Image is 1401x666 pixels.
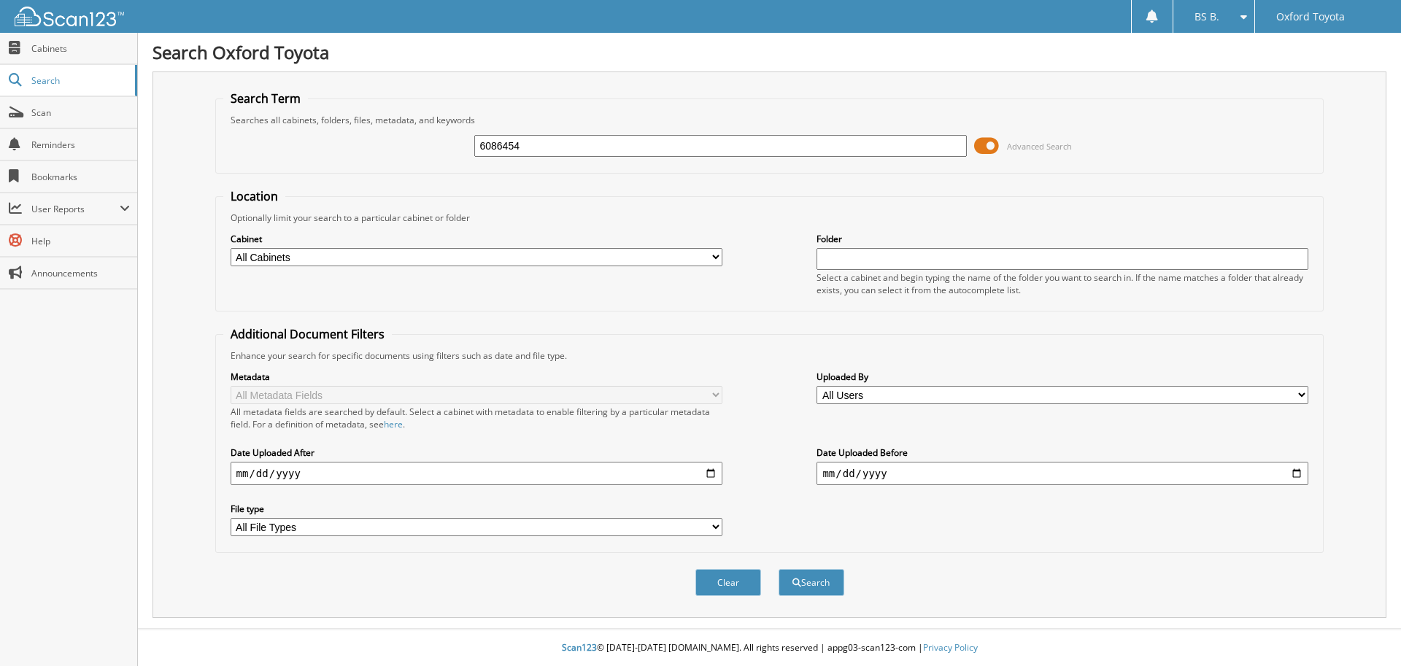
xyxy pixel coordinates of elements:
span: Help [31,235,130,247]
span: Announcements [31,267,130,279]
div: All metadata fields are searched by default. Select a cabinet with metadata to enable filtering b... [231,406,722,430]
div: Searches all cabinets, folders, files, metadata, and keywords [223,114,1316,126]
legend: Search Term [223,90,308,107]
span: User Reports [31,203,120,215]
a: here [384,418,403,430]
legend: Additional Document Filters [223,326,392,342]
button: Clear [695,569,761,596]
legend: Location [223,188,285,204]
iframe: Chat Widget [1328,596,1401,666]
label: Date Uploaded Before [817,446,1308,459]
label: Metadata [231,371,722,383]
span: Search [31,74,128,87]
a: Privacy Policy [923,641,978,654]
span: Cabinets [31,42,130,55]
div: © [DATE]-[DATE] [DOMAIN_NAME]. All rights reserved | appg03-scan123-com | [138,630,1401,666]
span: Reminders [31,139,130,151]
label: Date Uploaded After [231,446,722,459]
div: Optionally limit your search to a particular cabinet or folder [223,212,1316,224]
span: Scan123 [562,641,597,654]
label: File type [231,503,722,515]
label: Uploaded By [817,371,1308,383]
h1: Search Oxford Toyota [153,40,1386,64]
input: start [231,462,722,485]
img: scan123-logo-white.svg [15,7,124,26]
span: Bookmarks [31,171,130,183]
button: Search [779,569,844,596]
label: Folder [817,233,1308,245]
span: Advanced Search [1007,141,1072,152]
div: Enhance your search for specific documents using filters such as date and file type. [223,349,1316,362]
div: Select a cabinet and begin typing the name of the folder you want to search in. If the name match... [817,271,1308,296]
label: Cabinet [231,233,722,245]
span: Oxford Toyota [1276,12,1345,21]
span: Scan [31,107,130,119]
span: BS B. [1194,12,1219,21]
input: end [817,462,1308,485]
